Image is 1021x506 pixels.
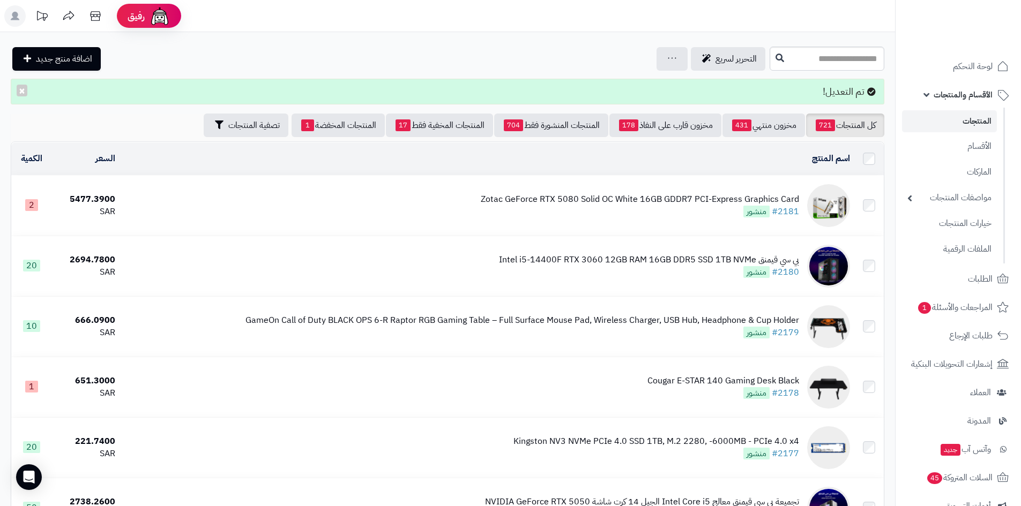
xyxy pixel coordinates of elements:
a: اضافة منتج جديد [12,47,101,71]
a: الطلبات [902,266,1015,292]
a: مخزون قارب على النفاذ178 [609,114,721,137]
span: 20 [23,441,40,453]
span: 17 [396,119,411,131]
span: 2 [25,199,38,211]
a: المنتجات المخفضة1 [292,114,385,137]
a: الملفات الرقمية [902,238,997,261]
span: 721 [816,119,835,131]
span: إشعارات التحويلات البنكية [911,357,993,372]
span: 20 [23,260,40,271]
a: إشعارات التحويلات البنكية [902,351,1015,377]
img: GameOn Call of Duty BLACK OPS 6-R Raptor RGB Gaming Table – Full Surface Mouse Pad, Wireless Char... [807,305,850,348]
a: اسم المنتج [812,152,850,165]
div: 221.7400 [57,435,115,448]
a: طلبات الإرجاع [902,323,1015,349]
div: 5477.3900 [57,193,115,206]
button: × [17,85,27,96]
div: تم التعديل! [11,79,884,104]
a: المنتجات المخفية فقط17 [386,114,493,137]
a: #2179 [772,326,799,339]
a: الماركات [902,161,997,184]
span: اضافة منتج جديد [36,52,92,65]
a: المراجعات والأسئلة1 [902,294,1015,320]
span: منشور [743,448,770,459]
a: المدونة [902,408,1015,434]
div: 651.3000 [57,375,115,387]
a: مخزون منتهي431 [722,114,805,137]
div: 666.0900 [57,314,115,327]
img: Cougar E-STAR 140 Gaming Desk Black [807,366,850,409]
span: التحرير لسريع [716,52,757,65]
div: SAR [57,206,115,218]
div: SAR [57,387,115,399]
div: 2694.7800 [57,254,115,266]
div: بي سي قيمنق Intel i5-14400F RTX 3060 12GB RAM 16GB DDR5 SSD 1TB NVMe [499,254,799,266]
a: التحرير لسريع [691,47,765,71]
span: تصفية المنتجات [228,119,280,132]
span: منشور [743,387,770,399]
span: منشور [743,327,770,338]
a: الكمية [21,152,42,165]
span: 1 [918,302,931,314]
a: تحديثات المنصة [28,5,55,29]
a: المنتجات [902,110,997,132]
span: المراجعات والأسئلة [917,300,993,315]
a: #2181 [772,205,799,218]
div: Zotac GeForce RTX 5080 Solid OC White 16GB GDDR7 PCI-Express Graphics Card [481,193,799,206]
img: ai-face.png [149,5,170,27]
a: لوحة التحكم [902,54,1015,79]
div: SAR [57,266,115,278]
span: وآتس آب [940,442,991,457]
span: العملاء [970,385,991,400]
span: لوحة التحكم [953,59,993,74]
a: #2180 [772,266,799,278]
span: جديد [941,444,960,456]
a: السعر [95,152,115,165]
span: 704 [504,119,523,131]
span: المدونة [967,413,991,428]
img: بي سي قيمنق Intel i5-14400F RTX 3060 12GB RAM 16GB DDR5 SSD 1TB NVMe [807,245,850,288]
a: مواصفات المنتجات [902,186,997,209]
img: Zotac GeForce RTX 5080 Solid OC White 16GB GDDR7 PCI-Express Graphics Card [807,184,850,227]
a: كل المنتجات721 [806,114,884,137]
span: 10 [23,320,40,332]
span: السلات المتروكة [926,470,993,485]
span: منشور [743,266,770,278]
a: خيارات المنتجات [902,212,997,235]
a: المنتجات المنشورة فقط704 [494,114,608,137]
div: Cougar E-STAR 140 Gaming Desk Black [647,375,799,387]
div: SAR [57,448,115,460]
span: الطلبات [968,271,993,286]
span: طلبات الإرجاع [949,328,993,343]
div: SAR [57,327,115,339]
span: رفيق [128,10,145,22]
a: #2177 [772,447,799,460]
span: 178 [619,119,638,131]
div: Kingston NV3 NVMe PCIe 4.0 SSD 1TB, M.2 2280, -6000MB - PCIe 4.0 x4 [513,435,799,448]
a: وآتس آبجديد [902,436,1015,462]
a: الأقسام [902,135,997,158]
a: العملاء [902,380,1015,405]
button: تصفية المنتجات [204,114,288,137]
img: Kingston NV3 NVMe PCIe 4.0 SSD 1TB, M.2 2280, -6000MB - PCIe 4.0 x4 [807,426,850,469]
span: منشور [743,206,770,217]
img: logo-2.png [948,27,1011,50]
span: 45 [927,472,942,484]
span: الأقسام والمنتجات [934,87,993,102]
div: Open Intercom Messenger [16,464,42,490]
div: GameOn Call of Duty BLACK OPS 6-R Raptor RGB Gaming Table – Full Surface Mouse Pad, Wireless Char... [245,314,799,327]
span: 1 [25,381,38,392]
a: #2178 [772,387,799,399]
span: 1 [301,119,314,131]
a: السلات المتروكة45 [902,465,1015,490]
span: 431 [732,119,751,131]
